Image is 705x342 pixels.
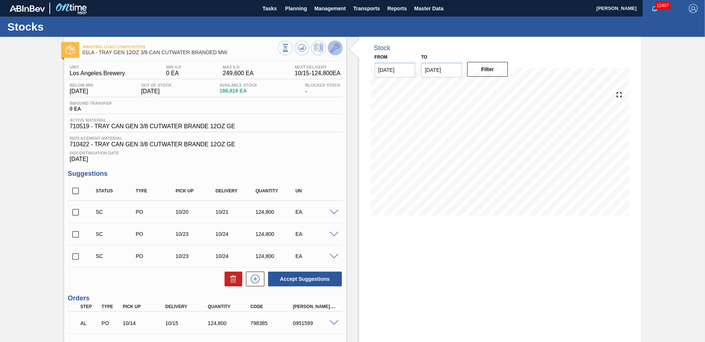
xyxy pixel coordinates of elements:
span: 01LA - TRAY GEN 12OZ 3/8 CAN CUTWATER BRANDED MW [83,50,278,55]
button: Accept Suggestions [268,272,342,286]
button: Update Chart [295,41,309,55]
div: 124,800 [254,209,298,215]
div: 124,800 [254,231,298,237]
span: 0 EA [166,70,182,77]
span: Blocked Stock [305,83,341,87]
div: 10/15/2025 [163,320,211,326]
div: Delivery [163,304,211,309]
div: EA [294,253,338,259]
button: Filter [467,62,508,77]
div: Type [134,188,178,193]
div: Purchase order [134,253,178,259]
div: Purchase order [134,209,178,215]
h3: Orders [68,294,343,302]
div: New suggestion [242,272,264,286]
div: Accept Suggestions [264,271,343,287]
span: Unit [70,65,125,69]
input: mm/dd/yyyy [375,63,416,77]
div: Pick up [174,188,218,193]
div: Stock [374,44,390,52]
span: Reports [387,4,407,13]
span: Management [314,4,346,13]
div: Delivery [214,188,258,193]
div: 798385 [249,320,296,326]
div: 124,800 [254,253,298,259]
input: mm/dd/yyyy [421,63,462,77]
span: Awaiting Load Composition [83,45,278,49]
span: Available Stock [219,83,257,87]
h1: Stocks [7,22,138,31]
button: Notifications [643,3,666,14]
div: Awaiting Load Composition [79,315,101,331]
div: - [303,83,343,95]
span: Los Angeles Brewery [70,70,125,77]
button: Schedule Inventory [311,41,326,55]
div: Purchase order [134,231,178,237]
span: [DATE] [70,88,93,95]
span: Out Of Stock [141,83,172,87]
span: 0 EA [70,106,112,112]
span: Next Delivery [295,65,341,69]
div: Type [100,304,122,309]
button: Stocks Overview [278,41,293,55]
span: 10/15 - 124,800 EA [295,70,341,77]
div: Suggestion Created [94,253,139,259]
div: 10/23/2025 [174,231,218,237]
span: Transports [353,4,380,13]
div: Suggestion Created [94,231,139,237]
span: 710519 - TRAY CAN GEN 3/8 CUTWATER BRANDE 12OZ GE [70,123,235,130]
div: EA [294,231,338,237]
span: MAX S.P. [223,65,254,69]
span: 188,819 EA [219,88,257,94]
span: [DATE] [141,88,172,95]
span: Replacement Material [70,136,341,140]
img: Ícone [66,45,75,55]
span: 12407 [655,1,670,10]
h3: Suggestions [68,170,343,178]
div: Code [249,304,296,309]
span: Planning [285,4,307,13]
div: Delete Suggestions [221,272,242,286]
div: 10/24/2025 [214,253,258,259]
p: AL [80,320,99,326]
div: UN [294,188,338,193]
span: 710422 - TRAY CAN GEN 3/8 CUTWATER BRANDE 12OZ GE [70,141,341,148]
div: 10/20/2025 [174,209,218,215]
span: Below Min [70,83,93,87]
span: Inbound Transfer [70,101,112,105]
div: 10/23/2025 [174,253,218,259]
label: to [421,55,427,60]
button: Go to Master Data / General [328,41,343,55]
div: 0951599 [291,320,338,326]
img: Logout [689,4,698,13]
img: TNhmsLtSVTkK8tSr43FrP2fwEKptu5GPRR3wAAAABJRU5ErkJggg== [10,5,45,12]
span: Discontinuation Date [70,151,341,155]
div: Quantity [206,304,254,309]
div: [PERSON_NAME]. ID [291,304,338,309]
span: 249,600 EA [223,70,254,77]
div: Purchase order [100,320,122,326]
label: From [375,55,388,60]
span: Master Data [414,4,443,13]
span: Tasks [261,4,278,13]
div: 124,800 [206,320,254,326]
div: Suggestion Created [94,209,139,215]
div: 10/21/2025 [214,209,258,215]
div: Status [94,188,139,193]
span: MIN S.P. [166,65,182,69]
div: EA [294,209,338,215]
div: Quantity [254,188,298,193]
div: 10/14/2025 [121,320,169,326]
div: Step [79,304,101,309]
div: Pick up [121,304,169,309]
span: [DATE] [70,156,341,163]
div: 10/24/2025 [214,231,258,237]
span: Active Material [70,118,235,122]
